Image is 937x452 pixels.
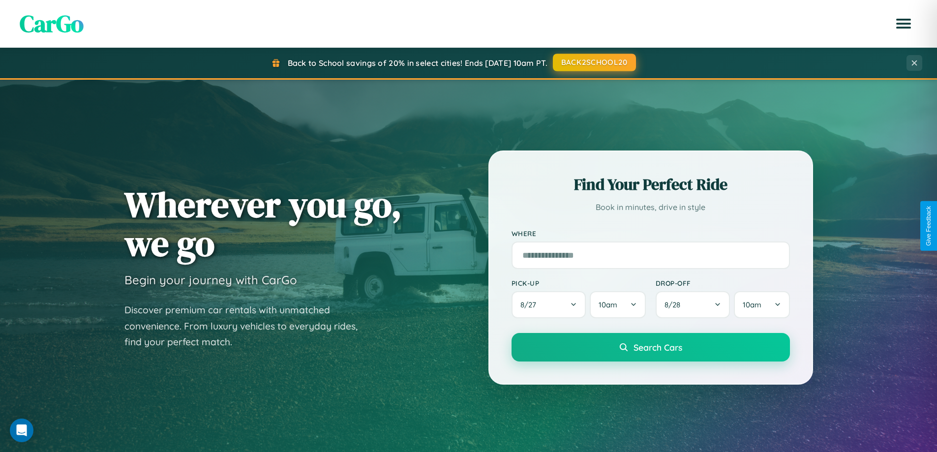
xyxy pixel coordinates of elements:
h1: Wherever you go, we go [124,185,402,263]
h2: Find Your Perfect Ride [512,174,790,195]
div: Open Intercom Messenger [10,419,33,442]
p: Book in minutes, drive in style [512,200,790,214]
span: 8 / 27 [520,300,541,309]
h3: Begin your journey with CarGo [124,272,297,287]
button: BACK2SCHOOL20 [553,54,636,71]
span: 8 / 28 [665,300,685,309]
button: 10am [734,291,789,318]
label: Pick-up [512,279,646,287]
span: 10am [599,300,617,309]
button: 8/27 [512,291,586,318]
button: 10am [590,291,645,318]
button: Search Cars [512,333,790,362]
span: 10am [743,300,761,309]
span: CarGo [20,7,84,40]
label: Where [512,229,790,238]
button: 8/28 [656,291,730,318]
span: Search Cars [634,342,682,353]
label: Drop-off [656,279,790,287]
span: Back to School savings of 20% in select cities! Ends [DATE] 10am PT. [288,58,547,68]
button: Open menu [890,10,917,37]
p: Discover premium car rentals with unmatched convenience. From luxury vehicles to everyday rides, ... [124,302,370,350]
div: Give Feedback [925,206,932,246]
